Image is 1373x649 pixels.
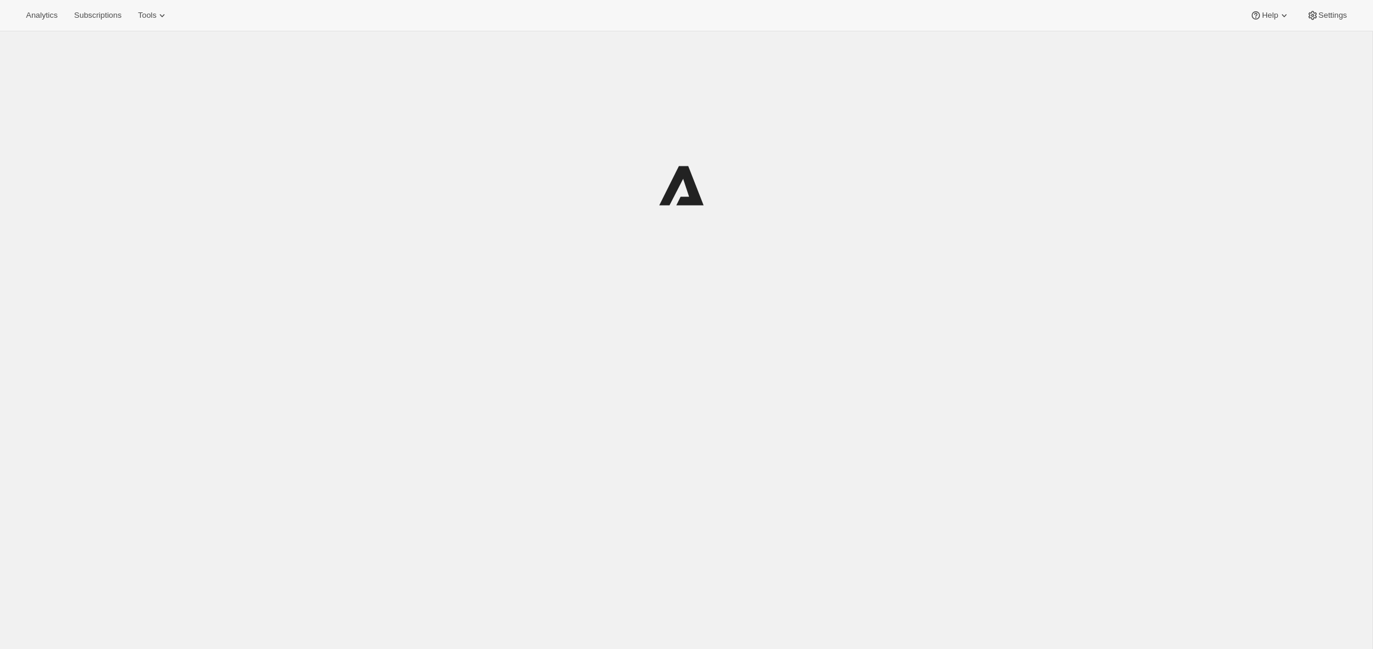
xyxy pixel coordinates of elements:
[1243,7,1297,24] button: Help
[67,7,128,24] button: Subscriptions
[1300,7,1354,24] button: Settings
[138,11,156,20] span: Tools
[1262,11,1278,20] span: Help
[26,11,57,20] span: Analytics
[19,7,65,24] button: Analytics
[131,7,175,24] button: Tools
[74,11,121,20] span: Subscriptions
[1319,11,1347,20] span: Settings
